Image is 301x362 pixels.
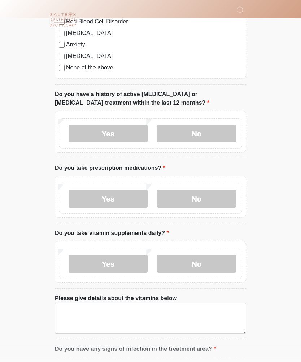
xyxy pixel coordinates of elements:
input: None of the above [59,65,65,71]
label: Do you have any signs of infection in the treatment area? [55,345,216,353]
label: [MEDICAL_DATA] [66,52,242,60]
label: Anxiety [66,40,242,49]
label: No [157,125,236,142]
label: Yes [69,125,148,142]
label: Do you take vitamin supplements daily? [55,229,169,237]
label: None of the above [66,63,242,72]
input: [MEDICAL_DATA] [59,54,65,59]
label: Do you take prescription medications? [55,164,165,172]
label: Yes [69,255,148,273]
input: Anxiety [59,42,65,48]
label: No [157,255,236,273]
label: Do you have a history of active [MEDICAL_DATA] or [MEDICAL_DATA] treatment within the last 12 mon... [55,90,246,107]
label: Please give details about the vitamins below [55,294,177,303]
img: Saltbox Aesthetics Logo [48,5,78,36]
label: Yes [69,190,148,208]
label: No [157,190,236,208]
